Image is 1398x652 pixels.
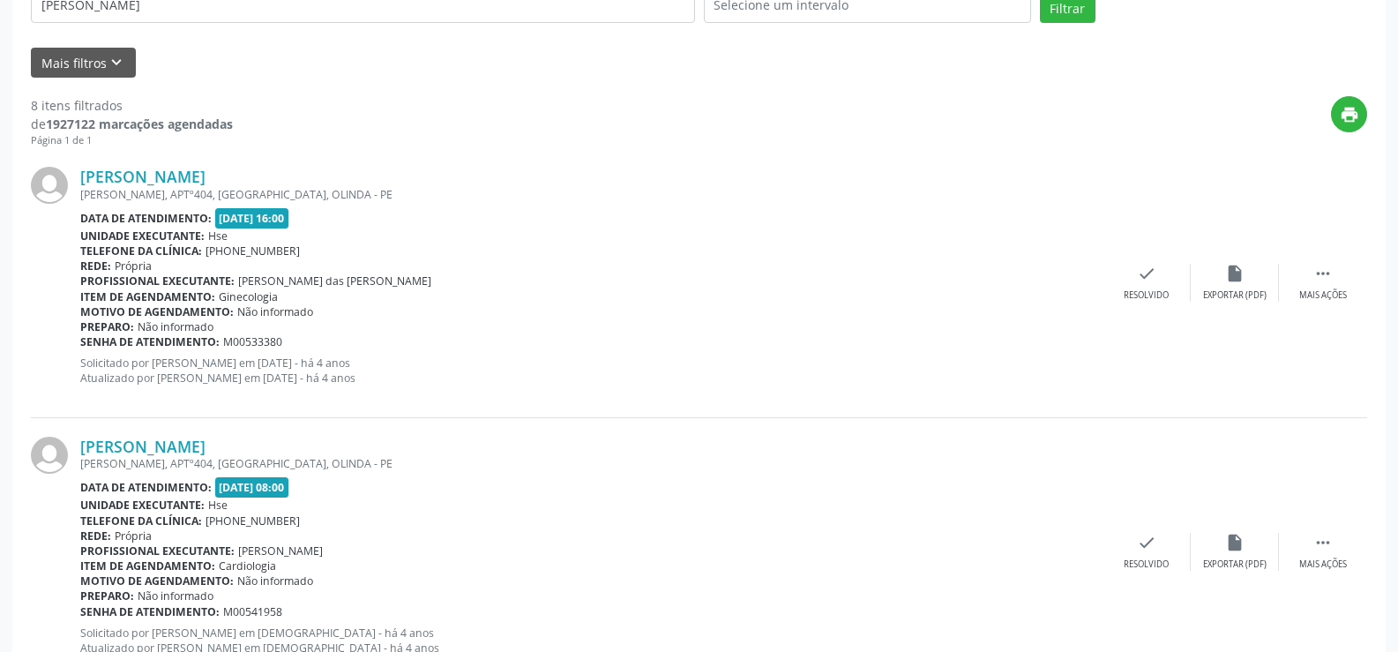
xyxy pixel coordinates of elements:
[215,208,289,229] span: [DATE] 16:00
[1203,558,1267,571] div: Exportar (PDF)
[80,480,212,495] b: Data de atendimento:
[1225,533,1245,552] i: insert_drive_file
[80,356,1103,386] p: Solicitado por [PERSON_NAME] em [DATE] - há 4 anos Atualizado por [PERSON_NAME] em [DATE] - há 4 ...
[80,244,202,259] b: Telefone da clínica:
[1225,264,1245,283] i: insert_drive_file
[215,477,289,498] span: [DATE] 08:00
[115,528,152,543] span: Própria
[80,456,1103,471] div: [PERSON_NAME], APTº404, [GEOGRAPHIC_DATA], OLINDA - PE
[1124,558,1169,571] div: Resolvido
[80,274,235,289] b: Profissional executante:
[80,319,134,334] b: Preparo:
[115,259,152,274] span: Própria
[1137,533,1156,552] i: check
[219,558,276,573] span: Cardiologia
[80,259,111,274] b: Rede:
[223,334,282,349] span: M00533380
[80,558,215,573] b: Item de agendamento:
[1299,289,1347,302] div: Mais ações
[206,513,300,528] span: [PHONE_NUMBER]
[80,334,220,349] b: Senha de atendimento:
[219,289,278,304] span: Ginecologia
[80,588,134,603] b: Preparo:
[31,48,136,79] button: Mais filtroskeyboard_arrow_down
[1124,289,1169,302] div: Resolvido
[80,498,205,513] b: Unidade executante:
[206,244,300,259] span: [PHONE_NUMBER]
[1313,264,1333,283] i: 
[31,96,233,115] div: 8 itens filtrados
[223,604,282,619] span: M00541958
[80,604,220,619] b: Senha de atendimento:
[80,211,212,226] b: Data de atendimento:
[80,167,206,186] a: [PERSON_NAME]
[80,543,235,558] b: Profissional executante:
[80,573,234,588] b: Motivo de agendamento:
[238,274,431,289] span: [PERSON_NAME] das [PERSON_NAME]
[31,133,233,148] div: Página 1 de 1
[107,53,126,72] i: keyboard_arrow_down
[31,167,68,204] img: img
[237,573,313,588] span: Não informado
[46,116,233,132] strong: 1927122 marcações agendadas
[1331,96,1367,132] button: print
[80,437,206,456] a: [PERSON_NAME]
[237,304,313,319] span: Não informado
[31,115,233,133] div: de
[80,229,205,244] b: Unidade executante:
[138,319,213,334] span: Não informado
[1313,533,1333,552] i: 
[1340,105,1359,124] i: print
[80,304,234,319] b: Motivo de agendamento:
[80,528,111,543] b: Rede:
[80,513,202,528] b: Telefone da clínica:
[208,229,228,244] span: Hse
[80,187,1103,202] div: [PERSON_NAME], APTº404, [GEOGRAPHIC_DATA], OLINDA - PE
[208,498,228,513] span: Hse
[31,437,68,474] img: img
[238,543,323,558] span: [PERSON_NAME]
[80,289,215,304] b: Item de agendamento:
[1299,558,1347,571] div: Mais ações
[138,588,213,603] span: Não informado
[1137,264,1156,283] i: check
[1203,289,1267,302] div: Exportar (PDF)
